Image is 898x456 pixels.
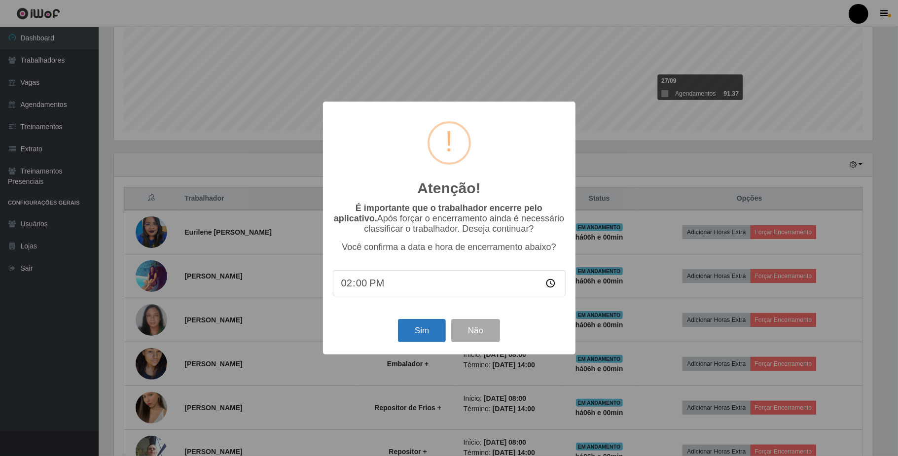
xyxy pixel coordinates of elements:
button: Não [451,319,500,342]
b: É importante que o trabalhador encerre pelo aplicativo. [334,203,542,223]
h2: Atenção! [417,179,480,197]
p: Após forçar o encerramento ainda é necessário classificar o trabalhador. Deseja continuar? [333,203,566,234]
button: Sim [398,319,446,342]
p: Você confirma a data e hora de encerramento abaixo? [333,242,566,252]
